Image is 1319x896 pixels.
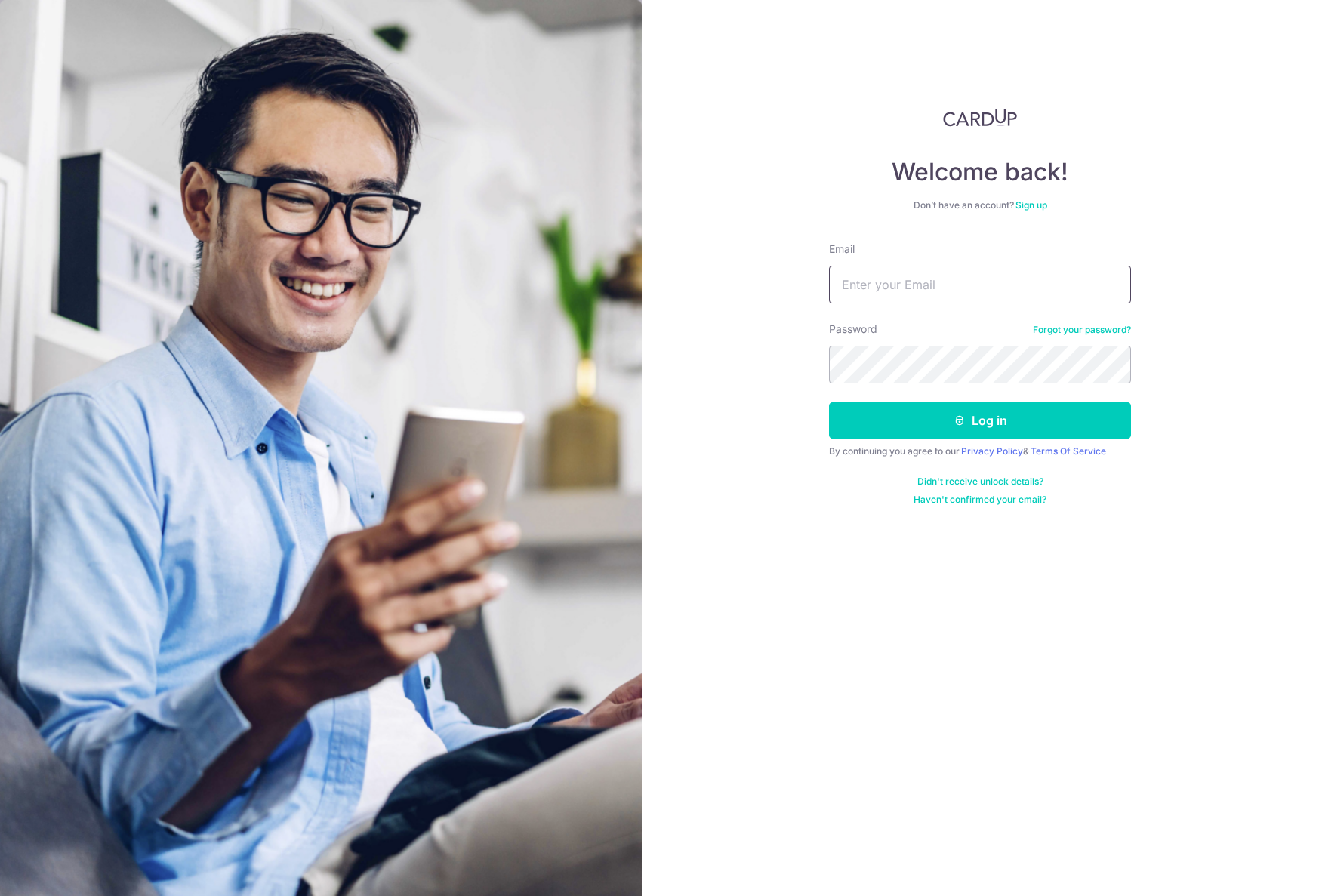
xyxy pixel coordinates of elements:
[829,242,855,257] label: Email
[914,494,1046,506] a: Haven't confirmed your email?
[1015,199,1047,211] a: Sign up
[1031,445,1106,457] a: Terms Of Service
[943,109,1017,127] img: CardUp Logo
[829,445,1131,457] div: By continuing you agree to our &
[829,157,1131,187] h4: Welcome back!
[829,322,877,337] label: Password
[1033,324,1131,336] a: Forgot your password?
[917,476,1043,488] a: Didn't receive unlock details?
[961,445,1023,457] a: Privacy Policy
[829,402,1131,439] button: Log in
[829,199,1131,211] div: Don’t have an account?
[829,266,1131,303] input: Enter your Email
